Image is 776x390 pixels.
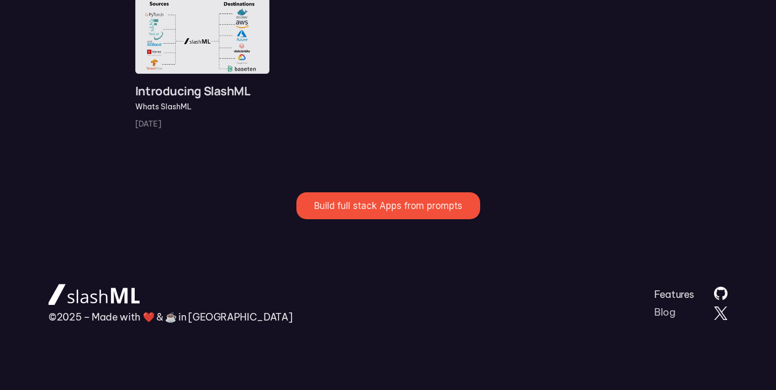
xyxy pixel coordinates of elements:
a: Build full stack Apps from prompts [296,192,480,219]
h4: Introducing SlashML [135,85,270,97]
a: Blog [654,306,676,318]
p: Build full stack Apps from prompts [314,200,462,211]
p: Whats SlashML [135,100,270,113]
p: [DATE] [135,119,161,129]
p: ©2025 – Made with ❤️ & ☕️ in [GEOGRAPHIC_DATA] [48,311,292,323]
a: Features [654,288,694,301]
